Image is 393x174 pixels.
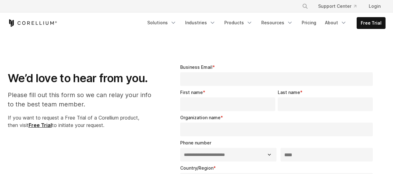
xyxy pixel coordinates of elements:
[180,165,213,171] span: Country/Region
[278,90,300,95] span: Last name
[313,1,361,12] a: Support Center
[299,1,311,12] button: Search
[357,17,385,29] a: Free Trial
[180,90,203,95] span: First name
[180,64,212,70] span: Business Email
[144,17,386,29] div: Navigation Menu
[258,17,297,28] a: Resources
[8,19,57,27] a: Corellium Home
[181,17,219,28] a: Industries
[295,1,386,12] div: Navigation Menu
[221,17,256,28] a: Products
[144,17,180,28] a: Solutions
[29,122,52,128] a: Free Trial
[321,17,350,28] a: About
[180,115,221,120] span: Organization name
[8,90,158,109] p: Please fill out this form so we can relay your info to the best team member.
[364,1,386,12] a: Login
[298,17,320,28] a: Pricing
[180,140,211,145] span: Phone number
[8,71,158,85] h1: We’d love to hear from you.
[8,114,158,129] p: If you want to request a Free Trial of a Corellium product, then visit to initiate your request.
